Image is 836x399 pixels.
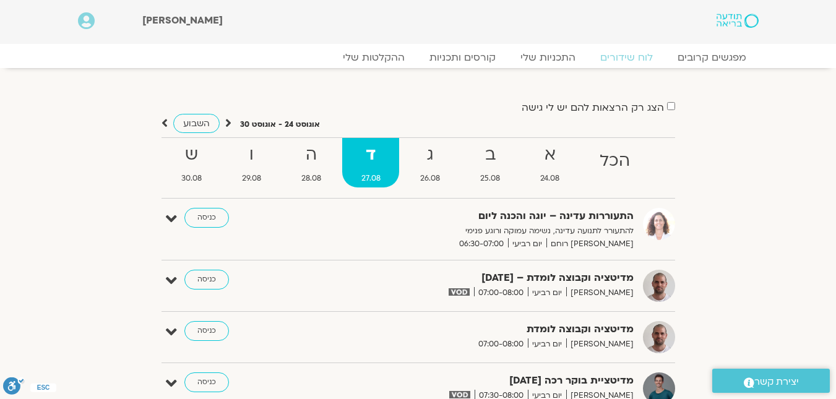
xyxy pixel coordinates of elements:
a: כניסה [184,372,229,392]
span: 25.08 [462,172,519,185]
strong: א [522,141,579,169]
a: הכל [581,138,649,187]
span: [PERSON_NAME] [566,286,634,299]
a: כניסה [184,208,229,228]
a: כניסה [184,270,229,290]
strong: הכל [581,147,649,175]
img: vodicon [449,288,469,296]
a: קורסים ותכניות [417,51,508,64]
a: השבוע [173,114,220,133]
strong: התעוררות עדינה – יוגה והכנה ליום [330,208,634,225]
a: כניסה [184,321,229,341]
img: vodicon [449,391,470,398]
span: 24.08 [522,172,579,185]
a: התכניות שלי [508,51,588,64]
span: [PERSON_NAME] רוחם [546,238,634,251]
span: 27.08 [342,172,399,185]
a: יצירת קשר [712,369,830,393]
strong: ג [402,141,459,169]
a: ג26.08 [402,138,459,187]
span: השבוע [183,118,210,129]
strong: מדיטציה וקבוצה לומדת – [DATE] [330,270,634,286]
strong: ו [223,141,280,169]
a: ש30.08 [163,138,221,187]
span: 28.08 [282,172,340,185]
span: יום רביעי [528,338,566,351]
span: יום רביעי [528,286,566,299]
strong: ב [462,141,519,169]
a: לוח שידורים [588,51,665,64]
span: [PERSON_NAME] [142,14,223,27]
span: 07:00-08:00 [474,286,528,299]
a: ה28.08 [282,138,340,187]
span: 07:00-08:00 [474,338,528,351]
a: מפגשים קרובים [665,51,759,64]
nav: Menu [78,51,759,64]
span: 30.08 [163,172,221,185]
p: להתעורר לתנועה עדינה, נשימה עמוקה ורוגע פנימי [330,225,634,238]
a: ו29.08 [223,138,280,187]
a: ההקלטות שלי [330,51,417,64]
strong: ה [282,141,340,169]
label: הצג רק הרצאות להם יש לי גישה [522,102,664,113]
a: א24.08 [522,138,579,187]
strong: ד [342,141,399,169]
strong: ש [163,141,221,169]
a: ד27.08 [342,138,399,187]
span: יום רביעי [508,238,546,251]
span: יצירת קשר [754,374,799,390]
a: ב25.08 [462,138,519,187]
span: [PERSON_NAME] [566,338,634,351]
strong: מדיטציה וקבוצה לומדת [330,321,634,338]
span: 29.08 [223,172,280,185]
span: 26.08 [402,172,459,185]
strong: מדיטציית בוקר רכה [DATE] [330,372,634,389]
span: 06:30-07:00 [455,238,508,251]
p: אוגוסט 24 - אוגוסט 30 [240,118,320,131]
